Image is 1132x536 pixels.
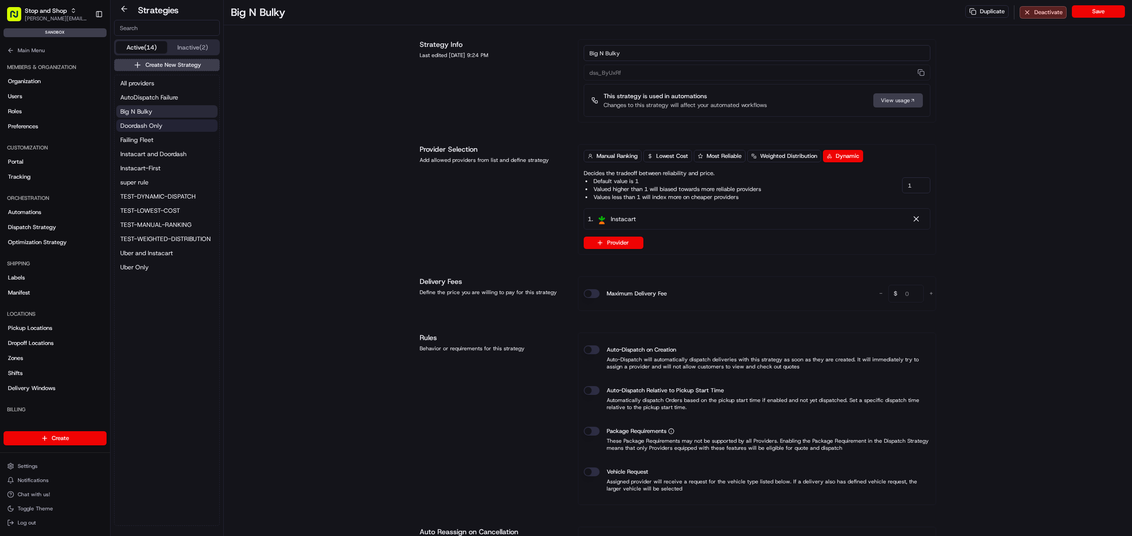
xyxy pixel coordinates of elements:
[116,105,218,118] a: Big N Bulky
[120,234,211,243] span: TEST-WEIGHTED-DISTRIBUTION
[25,15,88,22] button: [PERSON_NAME][EMAIL_ADDRESS][DOMAIN_NAME]
[116,162,218,174] button: Instacart-First
[9,9,27,27] img: Nash
[138,4,179,16] h2: Strategies
[836,152,859,160] span: Dynamic
[120,220,191,229] span: TEST-MANUAL-RANKING
[4,28,107,37] div: sandbox
[18,463,38,470] span: Settings
[120,93,178,102] span: AutoDispatch Failure
[4,4,92,25] button: Stop and Shop[PERSON_NAME][EMAIL_ADDRESS][DOMAIN_NAME]
[584,237,643,249] button: Provider
[584,437,930,452] p: These Package Requirements may not be supported by all Providers. Enabling the Package Requiremen...
[25,6,67,15] button: Stop and Shop
[18,477,49,484] span: Notifications
[4,257,107,271] div: Shipping
[4,351,107,365] a: Zones
[120,249,173,257] span: Uber and Instacart
[8,123,38,130] span: Preferences
[597,214,607,224] img: instacart_logo.png
[4,170,107,184] a: Tracking
[585,177,761,185] li: Default value is 1
[116,204,218,217] a: TEST-LOWEST-COST
[8,384,55,392] span: Delivery Windows
[120,263,149,272] span: Uber Only
[116,233,218,245] button: TEST-WEIGHTED-DISTRIBUTION
[584,169,761,201] p: Decides the tradeoff between reliability and price.
[8,158,23,166] span: Portal
[8,354,23,362] span: Zones
[116,218,218,231] a: TEST-MANUAL-RANKING
[420,276,567,287] h1: Delivery Fees
[760,152,817,160] span: Weighted Distribution
[116,134,218,146] button: Failing Fleet
[23,57,146,66] input: Clear
[4,44,107,57] button: Main Menu
[4,89,107,103] a: Users
[150,87,161,98] button: Start new chat
[607,467,648,476] label: Vehicle Request
[420,289,567,296] div: Define the price you are willing to pay for this strategy
[8,208,41,216] span: Automations
[4,235,107,249] a: Optimization Strategy
[116,148,218,160] button: Instacart and Doordash
[8,324,52,332] span: Pickup Locations
[604,92,767,100] p: This strategy is used in automations
[8,274,25,282] span: Labels
[116,190,218,203] button: TEST-DYNAMIC-DISPATCH
[694,150,746,162] button: Most Reliable
[167,41,218,54] button: Inactive (2)
[4,220,107,234] a: Dispatch Strategy
[890,286,901,304] span: $
[116,119,218,132] button: Doordash Only
[75,129,82,136] div: 💻
[584,397,930,411] p: Automatically dispatch Orders based on the pickup start time if enabled and not yet dispatched. S...
[965,5,1009,18] button: Duplicate
[585,193,761,201] li: Values less than 1 will index more on cheaper providers
[116,261,218,273] button: Uber Only
[1072,5,1125,18] button: Save
[4,502,107,515] button: Toggle Theme
[4,460,107,472] button: Settings
[8,77,41,85] span: Organization
[1020,6,1067,19] button: Deactivate
[52,434,69,442] span: Create
[8,107,22,115] span: Roles
[30,84,145,93] div: Start new chat
[4,191,107,205] div: Orchestration
[4,517,107,529] button: Log out
[120,149,187,158] span: Instacart and Doordash
[120,164,161,172] span: Instacart-First
[420,157,567,164] div: Add allowed providers from list and define strategy
[4,205,107,219] a: Automations
[584,150,642,162] button: Manual Ranking
[4,307,107,321] div: Locations
[231,5,285,19] h1: Big N Bulky
[116,91,218,103] a: AutoDispatch Failure
[4,381,107,395] a: Delivery Windows
[4,366,107,380] a: Shifts
[18,519,36,526] span: Log out
[116,77,218,89] button: All providers
[604,101,767,109] p: Changes to this strategy will affect your automated workflows
[9,35,161,50] p: Welcome 👋
[747,150,821,162] button: Weighted Distribution
[8,289,30,297] span: Manifest
[18,47,45,54] span: Main Menu
[588,214,636,224] div: 1 .
[584,356,930,370] p: Auto-Dispatch will automatically dispatch deliveries with this strategy as soon as they are creat...
[823,150,863,162] button: Dynamic
[643,150,692,162] button: Lowest Cost
[4,474,107,486] button: Notifications
[116,41,167,54] button: Active (14)
[88,150,107,157] span: Pylon
[18,505,53,512] span: Toggle Theme
[4,488,107,501] button: Chat with us!
[4,431,107,445] button: Create
[611,214,636,223] span: Instacart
